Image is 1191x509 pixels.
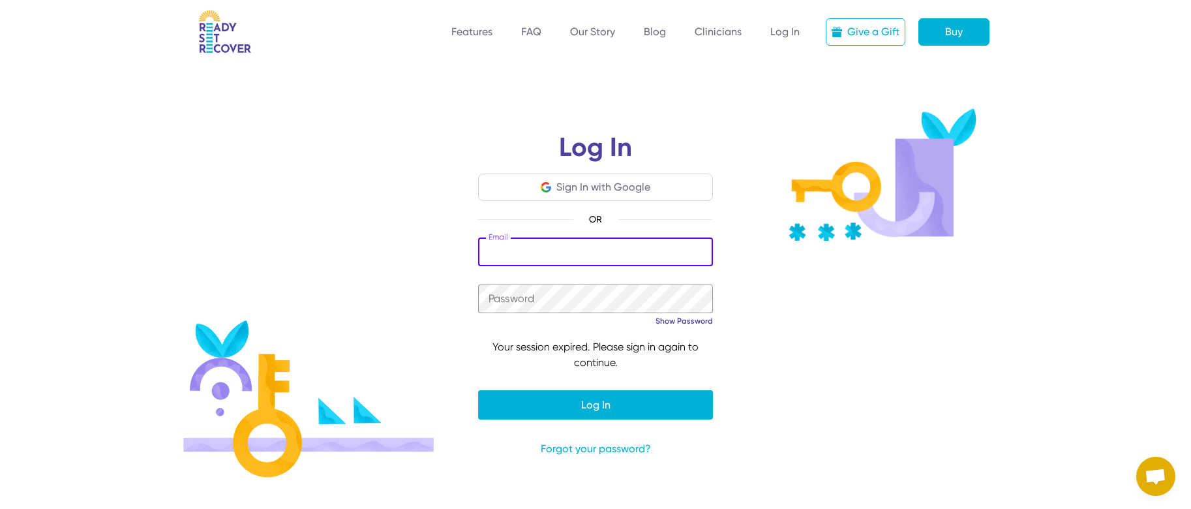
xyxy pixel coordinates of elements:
img: Login illustration 1 [183,320,434,478]
div: Give a Gift [847,24,899,40]
a: FAQ [521,25,541,38]
a: Open chat [1136,457,1175,496]
button: Sign In with Google [541,179,650,195]
a: Buy [918,18,989,46]
a: Give a Gift [826,18,905,46]
a: Forgot your password? [478,441,713,457]
a: Features [451,25,492,38]
a: Show Password [656,316,713,326]
button: Log In [478,390,713,420]
a: Blog [644,25,666,38]
a: Our Story [570,25,615,38]
div: Buy [945,24,963,40]
a: Log In [770,25,800,38]
div: Your session expired. Please sign in again to continue. [478,339,713,371]
span: OR [573,211,618,227]
img: RSR [199,10,251,54]
h1: Log In [478,134,713,174]
div: Sign In with Google [556,179,650,195]
a: Clinicians [695,25,742,38]
img: Key [789,108,976,241]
